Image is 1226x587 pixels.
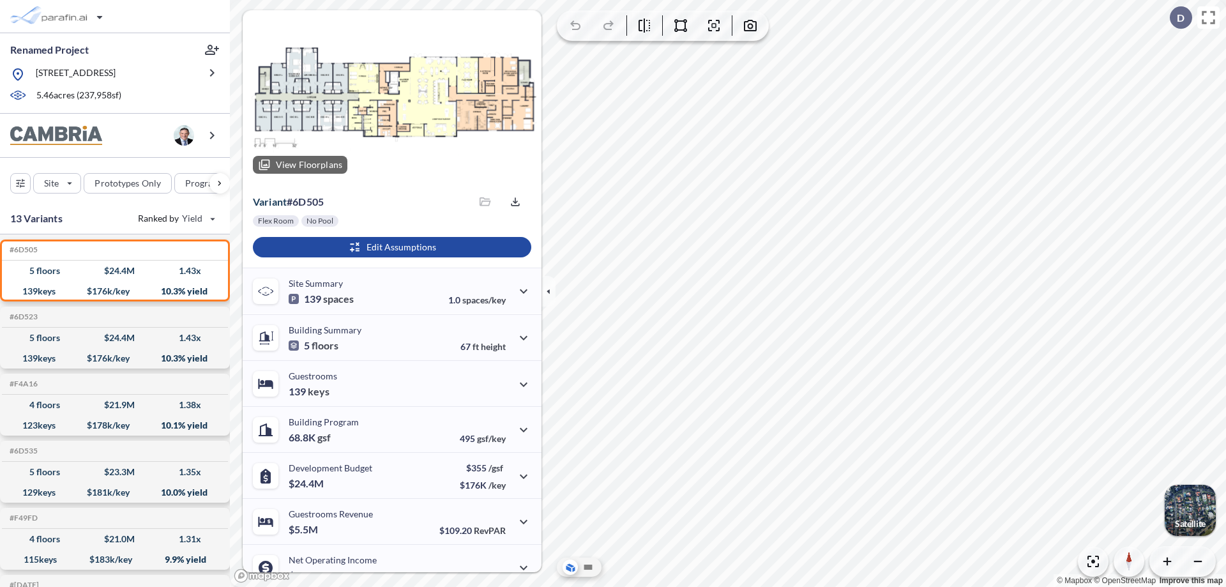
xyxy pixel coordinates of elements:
[7,312,38,321] h5: Click to copy the code
[563,560,578,575] button: Aerial View
[306,216,333,226] p: No Pool
[182,212,203,225] span: Yield
[10,211,63,226] p: 13 Variants
[580,560,596,575] button: Site Plan
[289,569,320,582] p: $2.5M
[481,341,506,352] span: height
[289,523,320,536] p: $5.5M
[253,237,531,257] button: Edit Assumptions
[462,294,506,305] span: spaces/key
[1160,576,1223,585] a: Improve this map
[1177,12,1184,24] p: D
[289,416,359,427] p: Building Program
[488,462,503,473] span: /gsf
[1165,485,1216,536] button: Switcher ImageSatellite
[323,293,354,305] span: spaces
[308,385,329,398] span: keys
[289,278,343,289] p: Site Summary
[460,341,506,352] p: 67
[289,324,361,335] p: Building Summary
[460,480,506,491] p: $176K
[128,208,223,229] button: Ranked by Yield
[1094,576,1156,585] a: OpenStreetMap
[33,173,81,194] button: Site
[289,370,337,381] p: Guestrooms
[84,173,172,194] button: Prototypes Only
[44,177,59,190] p: Site
[289,293,354,305] p: 139
[10,43,89,57] p: Renamed Project
[289,508,373,519] p: Guestrooms Revenue
[174,173,243,194] button: Program
[7,245,38,254] h5: Click to copy the code
[10,126,102,146] img: BrandImage
[488,480,506,491] span: /key
[36,66,116,82] p: [STREET_ADDRESS]
[289,554,377,565] p: Net Operating Income
[36,89,121,103] p: 5.46 acres ( 237,958 sf)
[460,462,506,473] p: $355
[317,431,331,444] span: gsf
[258,216,294,226] p: Flex Room
[1175,519,1206,529] p: Satellite
[95,177,161,190] p: Prototypes Only
[367,241,436,254] p: Edit Assumptions
[289,339,338,352] p: 5
[460,433,506,444] p: 495
[451,571,506,582] p: 45.0%
[474,525,506,536] span: RevPAR
[234,568,290,583] a: Mapbox homepage
[276,160,342,170] p: View Floorplans
[174,125,194,146] img: user logo
[473,341,479,352] span: ft
[253,195,324,208] p: # 6d505
[7,446,38,455] h5: Click to copy the code
[1165,485,1216,536] img: Switcher Image
[312,339,338,352] span: floors
[478,571,506,582] span: margin
[1057,576,1092,585] a: Mapbox
[289,477,326,490] p: $24.4M
[253,195,287,208] span: Variant
[289,462,372,473] p: Development Budget
[289,431,331,444] p: 68.8K
[439,525,506,536] p: $109.20
[477,433,506,444] span: gsf/key
[185,177,221,190] p: Program
[7,514,38,522] h5: Click to copy the code
[289,385,329,398] p: 139
[448,294,506,305] p: 1.0
[7,379,38,388] h5: Click to copy the code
